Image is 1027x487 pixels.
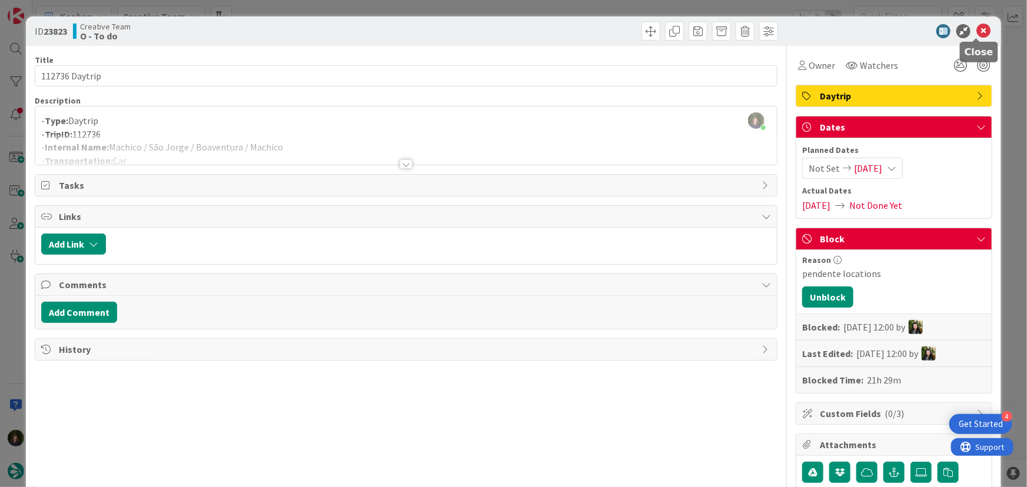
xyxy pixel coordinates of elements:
[1002,411,1012,422] div: 4
[820,406,971,421] span: Custom Fields
[843,320,923,334] div: [DATE] 12:00 by
[80,31,131,41] b: O - To do
[909,320,923,334] img: BC
[820,120,971,134] span: Dates
[35,55,54,65] label: Title
[59,178,756,192] span: Tasks
[80,22,131,31] span: Creative Team
[25,2,54,16] span: Support
[45,115,68,126] strong: Type:
[748,112,765,129] img: OSJL0tKbxWQXy8f5HcXbcaBiUxSzdGq2.jpg
[802,373,863,387] b: Blocked Time:
[41,128,772,141] p: - 112736
[41,114,772,128] p: - Daytrip
[949,414,1012,434] div: Open Get Started checklist, remaining modules: 4
[802,346,853,361] b: Last Edited:
[802,256,831,264] span: Reason
[802,286,853,308] button: Unblock
[854,161,882,175] span: [DATE]
[885,408,904,419] span: ( 0/3 )
[802,320,840,334] b: Blocked:
[809,161,840,175] span: Not Set
[802,266,986,281] div: pendente locations
[965,46,993,58] h5: Close
[802,198,830,212] span: [DATE]
[59,209,756,224] span: Links
[809,58,835,72] span: Owner
[35,24,67,38] span: ID
[856,346,936,361] div: [DATE] 12:00 by
[41,302,117,323] button: Add Comment
[41,234,106,255] button: Add Link
[802,144,986,156] span: Planned Dates
[802,185,986,197] span: Actual Dates
[59,278,756,292] span: Comments
[849,198,902,212] span: Not Done Yet
[820,438,971,452] span: Attachments
[59,342,756,356] span: History
[867,373,901,387] div: 21h 29m
[922,346,936,361] img: BC
[45,128,72,140] strong: TripID:
[959,418,1003,430] div: Get Started
[860,58,898,72] span: Watchers
[35,95,81,106] span: Description
[820,232,971,246] span: Block
[44,25,67,37] b: 23823
[820,89,971,103] span: Daytrip
[35,65,778,86] input: type card name here...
